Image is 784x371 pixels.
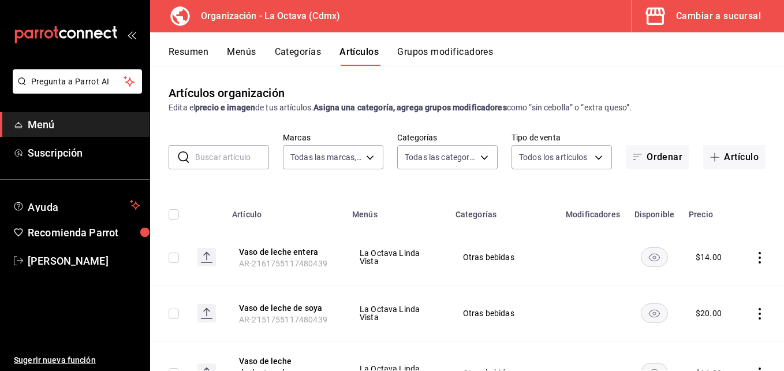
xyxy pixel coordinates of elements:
button: Pregunta a Parrot AI [13,69,142,94]
input: Buscar artículo [195,146,269,169]
button: Resumen [169,46,208,66]
button: open_drawer_menu [127,30,136,39]
span: Suscripción [28,145,140,161]
label: Categorías [397,133,498,142]
div: Cambiar a sucursal [676,8,761,24]
button: availability-product [641,303,668,323]
div: $ 14.00 [696,251,722,263]
button: actions [754,308,766,320]
span: La Octava Linda Vista [360,249,434,265]
button: actions [754,252,766,264]
span: Sugerir nueva función [14,354,140,366]
span: Todas las categorías, Sin categoría [405,151,476,163]
h3: Organización - La Octava (Cdmx) [192,9,340,23]
button: Menús [227,46,256,66]
div: $ 20.00 [696,307,722,319]
th: Modificadores [559,192,627,229]
label: Marcas [283,133,383,142]
button: Artículo [703,145,766,169]
th: Artículo [225,192,345,229]
div: navigation tabs [169,46,784,66]
span: Ayuda [28,198,125,212]
span: Otras bebidas [463,253,544,261]
span: [PERSON_NAME] [28,253,140,269]
span: Menú [28,117,140,132]
span: La Octava Linda Vista [360,305,434,321]
div: Edita el de tus artículos. como “sin cebolla” o “extra queso”. [169,102,766,114]
button: edit-product-location [239,246,331,258]
th: Menús [345,192,449,229]
span: AR-2151755117480439 [239,315,327,324]
span: Todas las marcas, Sin marca [290,151,362,163]
span: Recomienda Parrot [28,225,140,240]
strong: precio e imagen [195,103,255,112]
button: edit-product-location [239,302,331,314]
span: Otras bebidas [463,309,544,317]
div: Artículos organización [169,84,285,102]
strong: Asigna una categoría, agrega grupos modificadores [313,103,506,112]
label: Tipo de venta [512,133,612,142]
span: AR-2161755117480439 [239,259,327,268]
button: Categorías [275,46,322,66]
th: Precio [682,192,740,229]
th: Disponible [627,192,682,229]
a: Pregunta a Parrot AI [8,84,142,96]
button: Artículos [339,46,379,66]
button: Ordenar [626,145,689,169]
th: Categorías [449,192,559,229]
span: Pregunta a Parrot AI [31,76,124,88]
button: Grupos modificadores [397,46,493,66]
span: Todos los artículos [519,151,588,163]
button: availability-product [641,247,668,267]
